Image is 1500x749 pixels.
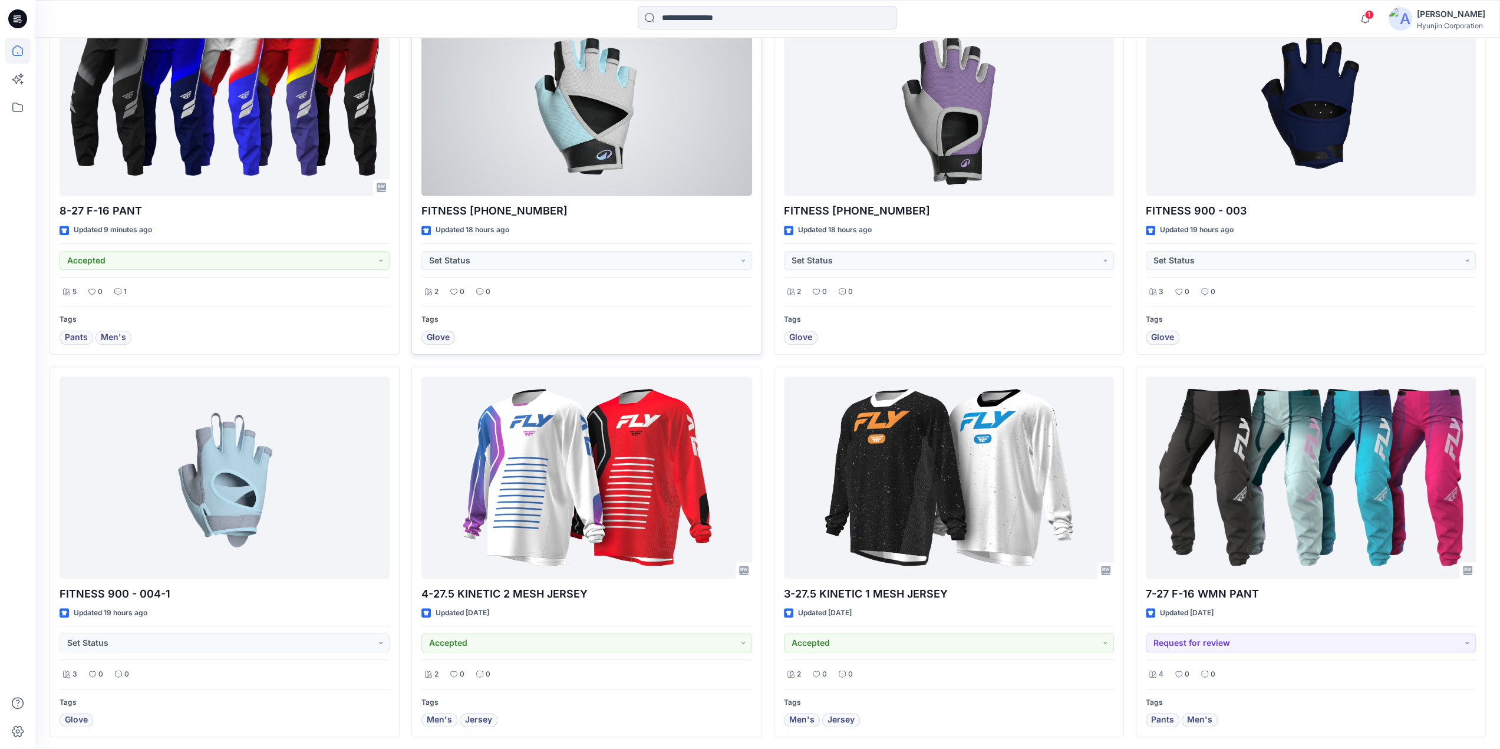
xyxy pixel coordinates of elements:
p: 0 [822,286,827,298]
p: 1 [124,286,127,298]
p: 4-27.5 KINETIC 2 MESH JERSEY [421,586,751,602]
p: 0 [460,286,464,298]
p: 0 [460,668,464,681]
p: FITNESS 900 - 003 [1146,203,1476,219]
p: Updated [DATE] [436,607,489,619]
p: 5 [72,286,77,298]
p: 0 [486,668,490,681]
p: Tags [784,697,1114,709]
span: Glove [427,331,450,345]
span: Glove [1151,331,1174,345]
span: Jersey [828,713,855,727]
p: 0 [822,668,827,681]
span: Men's [101,331,126,345]
p: Updated 18 hours ago [798,224,872,236]
p: Updated 19 hours ago [74,607,147,619]
p: 0 [1185,286,1189,298]
p: Tags [60,314,390,326]
a: 4-27.5 KINETIC 2 MESH JERSEY [421,377,751,579]
p: Tags [421,697,751,709]
p: Tags [60,697,390,709]
span: Men's [789,713,815,727]
p: FITNESS [PHONE_NUMBER] [421,203,751,219]
p: 0 [848,668,853,681]
p: 2 [434,286,439,298]
p: 2 [797,286,801,298]
p: Tags [1146,314,1476,326]
p: Updated [DATE] [1160,607,1214,619]
p: 0 [124,668,129,681]
p: 0 [1185,668,1189,681]
p: Tags [421,314,751,326]
span: Jersey [465,713,492,727]
a: 3-27.5 KINETIC 1 MESH JERSEY [784,377,1114,579]
p: 3 [72,668,77,681]
span: Men's [1187,713,1212,727]
p: FITNESS 900 - 004-1 [60,586,390,602]
p: 8-27 F-16 PANT [60,203,390,219]
p: 2 [797,668,801,681]
p: Updated 19 hours ago [1160,224,1234,236]
p: FITNESS [PHONE_NUMBER] [784,203,1114,219]
img: avatar [1389,7,1412,31]
p: 3 [1159,286,1163,298]
a: FITNESS 900 - 004-1 [60,377,390,579]
p: 0 [486,286,490,298]
p: 4 [1159,668,1163,681]
p: 0 [98,668,103,681]
p: 0 [1211,668,1215,681]
span: Men's [427,713,452,727]
p: 0 [848,286,853,298]
span: Pants [65,331,88,345]
span: Pants [1151,713,1174,727]
span: Glove [789,331,812,345]
p: 0 [98,286,103,298]
p: 0 [1211,286,1215,298]
a: 7-27 F-16 WMN PANT [1146,377,1476,579]
div: [PERSON_NAME] [1417,7,1485,21]
span: 1 [1364,10,1374,19]
p: 3-27.5 KINETIC 1 MESH JERSEY [784,586,1114,602]
div: Hyunjin Corporation [1417,21,1485,30]
p: 2 [434,668,439,681]
p: Updated 18 hours ago [436,224,509,236]
p: 7-27 F-16 WMN PANT [1146,586,1476,602]
p: Tags [784,314,1114,326]
p: Updated [DATE] [798,607,852,619]
p: Tags [1146,697,1476,709]
span: Glove [65,713,88,727]
p: Updated 9 minutes ago [74,224,152,236]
